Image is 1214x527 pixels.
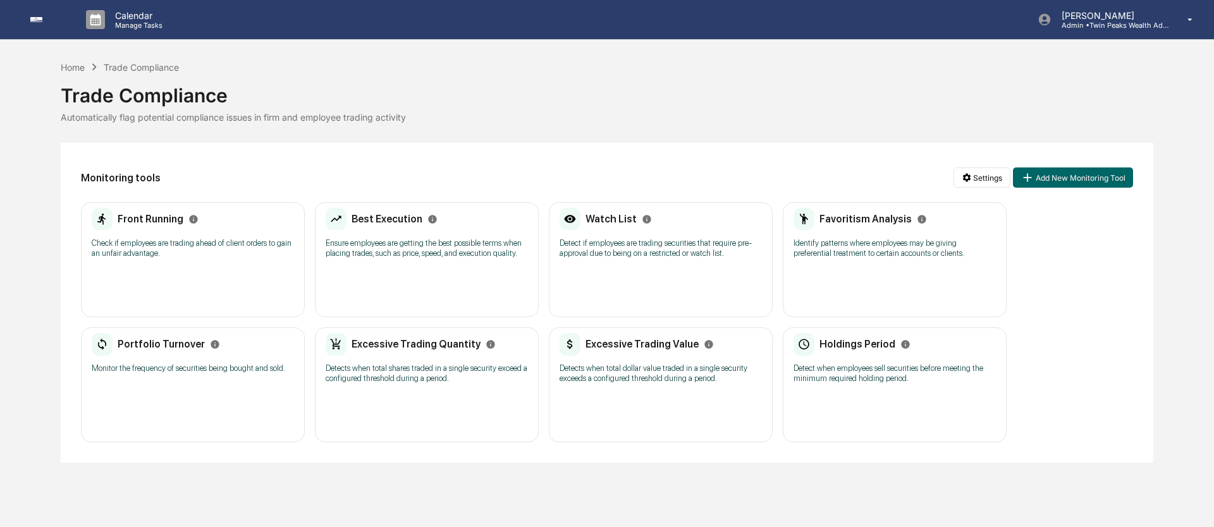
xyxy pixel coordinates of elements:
p: Detect if employees are trading securities that require pre-approval due to being on a restricted... [560,238,762,258]
p: Ensure employees are getting the best possible terms when placing trades, such as price, speed, a... [326,238,528,258]
p: Calendar [105,10,169,21]
p: Monitor the frequency of securities being bought and sold. [92,363,294,373]
svg: Info [486,339,496,349]
h2: Monitoring tools [81,172,161,184]
h2: Best Execution [352,213,422,225]
p: [PERSON_NAME] [1052,10,1169,21]
div: Trade Compliance [61,74,1153,107]
img: logo [30,17,61,21]
h2: Favoritism Analysis [819,213,912,225]
div: Home [61,62,85,73]
h2: Portfolio Turnover [118,338,205,350]
p: Identify patterns where employees may be giving preferential treatment to certain accounts or cli... [794,238,996,258]
h2: Front Running [118,213,183,225]
button: Settings [953,167,1010,188]
p: Detects when total dollar value traded in a single security exceeds a configured threshold during... [560,363,762,384]
h2: Watch List [586,213,637,225]
div: Trade Compliance [104,62,179,73]
button: Add New Monitoring Tool [1013,167,1133,188]
svg: Info [188,214,199,224]
p: Manage Tasks [105,21,169,30]
p: Detects when total shares traded in a single security exceed a configured threshold during a period. [326,363,528,384]
svg: Info [900,339,910,349]
div: Automatically flag potential compliance issues in firm and employee trading activity [61,112,1153,123]
h2: Excessive Trading Quantity [352,338,481,350]
p: Admin • Twin Peaks Wealth Advisors [1052,21,1169,30]
svg: Info [704,339,714,349]
svg: Info [210,339,220,349]
svg: Info [642,214,652,224]
svg: Info [917,214,927,224]
p: Detect when employees sell securities before meeting the minimum required holding period. [794,363,996,384]
p: Check if employees are trading ahead of client orders to gain an unfair advantage. [92,238,294,258]
h2: Holdings Period [819,338,895,350]
h2: Excessive Trading Value [586,338,699,350]
svg: Info [427,214,438,224]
